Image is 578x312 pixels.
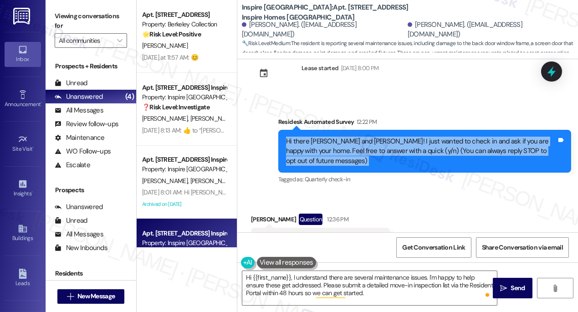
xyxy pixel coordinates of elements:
strong: 🌟 Risk Level: Positive [142,30,201,38]
a: Inbox [5,42,41,66]
div: Apt. [STREET_ADDRESS] Inspire Homes [GEOGRAPHIC_DATA] [142,155,226,164]
div: Question [299,214,323,225]
div: [PERSON_NAME]. ([EMAIL_ADDRESS][DOMAIN_NAME]) [408,20,571,40]
div: Residents [46,269,136,278]
div: All Messages [55,106,103,115]
div: Property: Inspire [GEOGRAPHIC_DATA] [142,238,226,248]
div: Unanswered [55,92,103,102]
b: Inspire [GEOGRAPHIC_DATA]: Apt. [STREET_ADDRESS] Inspire Homes [GEOGRAPHIC_DATA] [242,3,424,22]
div: Hi there [PERSON_NAME] and [PERSON_NAME]! I just wanted to check in and ask if you are happy with... [286,137,557,166]
div: Unanswered [55,202,103,212]
a: Buildings [5,221,41,246]
i:  [552,285,558,292]
div: WO Follow-ups [55,147,111,156]
img: ResiDesk Logo [13,8,32,25]
div: [DATE] at 11:57 AM: 😊 [142,53,198,61]
a: Leads [5,266,41,291]
div: Property: Berkeley Collection [142,20,226,29]
div: Unread [55,78,87,88]
div: Review follow-ups [55,119,118,129]
span: • [41,100,42,106]
span: Get Conversation Link [402,243,465,252]
label: Viewing conversations for [55,9,127,33]
span: : The resident is reporting several maintenance issues, including damage to the back door window ... [242,39,578,68]
div: Unread [55,216,87,225]
input: All communities [59,33,113,48]
div: Lease started [302,63,339,73]
i:  [500,285,507,292]
span: Quarterly check-in [305,175,350,183]
i:  [67,293,74,300]
div: (4) [123,90,136,104]
span: New Message [77,292,115,301]
div: Prospects [46,185,136,195]
button: Share Conversation via email [476,237,569,258]
i:  [117,37,122,44]
span: Share Conversation via email [482,243,563,252]
div: Apt. [STREET_ADDRESS] Inspire Homes [GEOGRAPHIC_DATA] [142,83,226,92]
span: • [33,144,34,151]
div: Residesk Automated Survey [278,117,571,130]
div: Tagged as: [278,173,571,186]
div: Property: Inspire [GEOGRAPHIC_DATA] [142,92,226,102]
button: Get Conversation Link [396,237,471,258]
span: [PERSON_NAME] [190,114,239,123]
span: • [31,189,33,195]
div: [DATE] 8:00 PM [339,63,379,73]
div: All Messages [55,230,103,239]
span: Send [511,283,525,293]
div: 12:36 PM [325,215,348,224]
span: [PERSON_NAME] [190,177,236,185]
strong: ❓ Risk Level: Investigate [142,103,210,111]
textarea: To enrich screen reader interactions, please activate Accessibility in Grammarly extension settings [242,271,497,305]
div: Archived on [DATE] [141,199,227,210]
span: [PERSON_NAME] [142,41,188,50]
a: Insights • [5,176,41,201]
div: Maintenance [55,133,105,143]
div: [PERSON_NAME] [251,214,390,228]
div: Escalate [55,160,90,170]
button: New Message [57,289,125,304]
span: [PERSON_NAME] [142,114,190,123]
span: [PERSON_NAME] [142,177,190,185]
a: Site Visit • [5,132,41,156]
div: Prospects + Residents [46,61,136,71]
div: 12:22 PM [354,117,377,127]
div: Apt. [STREET_ADDRESS] Inspire Homes [GEOGRAPHIC_DATA] [142,229,226,238]
div: [PERSON_NAME]. ([EMAIL_ADDRESS][DOMAIN_NAME]) [242,20,405,40]
div: Property: Inspire [GEOGRAPHIC_DATA] [142,164,226,174]
strong: 🔧 Risk Level: Medium [242,40,290,47]
button: Send [493,278,532,298]
div: Apt. [STREET_ADDRESS] [142,10,226,20]
div: New Inbounds [55,243,107,253]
